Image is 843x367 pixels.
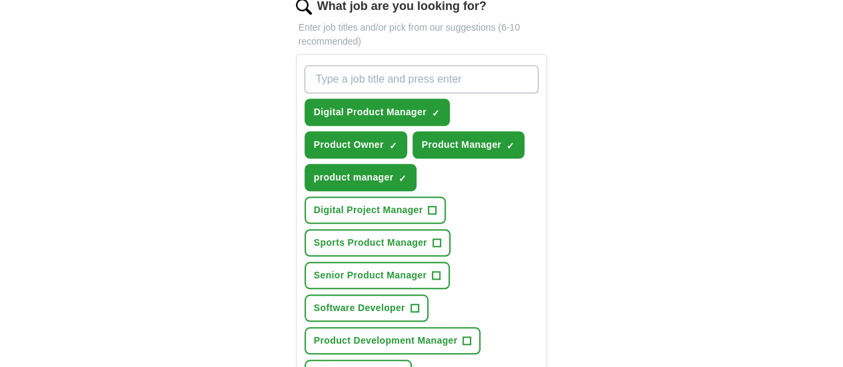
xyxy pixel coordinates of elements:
[305,131,407,159] button: Product Owner✓
[314,334,458,348] span: Product Development Manager
[296,21,548,49] p: Enter job titles and/or pick from our suggestions (6-10 recommended)
[314,203,423,217] span: Digital Project Manager
[305,65,539,93] input: Type a job title and press enter
[413,131,525,159] button: Product Manager✓
[432,108,440,119] span: ✓
[506,141,514,151] span: ✓
[305,262,450,289] button: Senior Product Manager
[314,105,426,119] span: Digital Product Manager
[305,229,450,256] button: Sports Product Manager
[314,301,405,315] span: Software Developer
[389,141,397,151] span: ✓
[314,268,427,282] span: Senior Product Manager
[305,164,417,191] button: product manager✓
[305,99,450,126] button: Digital Product Manager✓
[422,138,502,152] span: Product Manager
[305,196,446,224] button: Digital Project Manager
[305,294,428,322] button: Software Developer
[314,138,384,152] span: Product Owner
[314,171,394,184] span: product manager
[305,327,481,354] button: Product Development Manager
[314,236,427,250] span: Sports Product Manager
[399,173,407,184] span: ✓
